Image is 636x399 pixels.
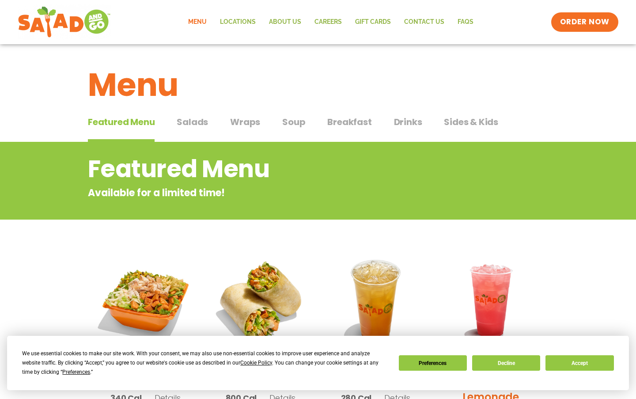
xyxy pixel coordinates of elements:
[399,355,467,371] button: Preferences
[545,355,613,371] button: Accept
[440,250,542,352] img: Product photo for Blackberry Bramble Lemonade
[88,186,477,200] p: Available for a limited time!
[18,4,111,40] img: new-SAG-logo-768×292
[472,355,540,371] button: Decline
[88,112,548,142] div: Tabbed content
[451,12,480,32] a: FAQs
[88,61,548,109] h1: Menu
[213,12,262,32] a: Locations
[230,115,260,129] span: Wraps
[348,12,397,32] a: GIFT CARDS
[262,12,308,32] a: About Us
[62,369,90,375] span: Preferences
[394,115,422,129] span: Drinks
[7,336,629,390] div: Cookie Consent Prompt
[22,349,388,377] div: We use essential cookies to make our site work. With your consent, we may also use non-essential ...
[327,115,371,129] span: Breakfast
[325,250,427,352] img: Product photo for Apple Cider Lemonade
[444,115,498,129] span: Sides & Kids
[397,12,451,32] a: Contact Us
[182,12,213,32] a: Menu
[210,250,312,352] img: Product photo for Southwest Harvest Wrap
[88,115,155,129] span: Featured Menu
[95,250,197,352] img: Product photo for Southwest Harvest Salad
[560,17,609,27] span: ORDER NOW
[308,12,348,32] a: Careers
[88,151,477,187] h2: Featured Menu
[177,115,208,129] span: Salads
[551,12,618,32] a: ORDER NOW
[182,12,480,32] nav: Menu
[240,360,272,366] span: Cookie Policy
[282,115,305,129] span: Soup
